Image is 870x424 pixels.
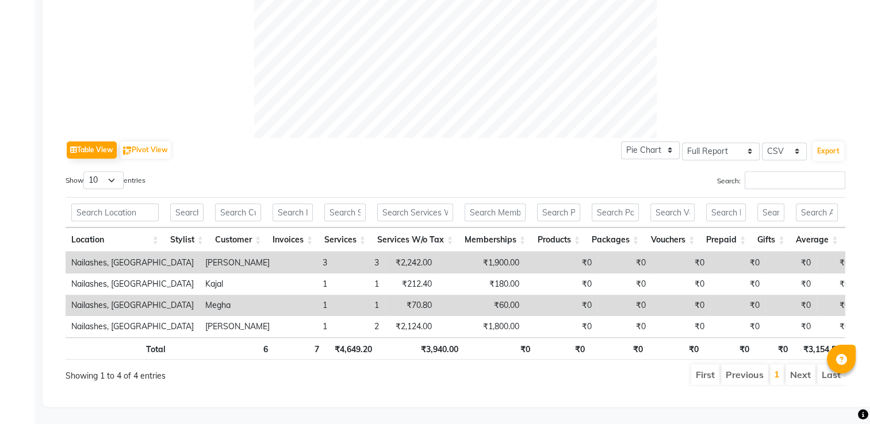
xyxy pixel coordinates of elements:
label: Search: [717,171,845,189]
td: ₹0 [651,316,710,337]
th: 7 [274,337,325,360]
th: Invoices: activate to sort column ascending [267,228,319,252]
td: ₹2,124.00 [385,316,438,337]
th: Customer: activate to sort column ascending [209,228,267,252]
th: Prepaid: activate to sort column ascending [700,228,752,252]
td: ₹0 [817,295,855,316]
img: pivot.png [123,147,132,155]
td: [PERSON_NAME] [200,316,275,337]
th: Average: activate to sort column ascending [790,228,844,252]
td: ₹180.00 [438,273,525,295]
th: Vouchers: activate to sort column ascending [645,228,700,252]
th: ₹3,154.53 [794,337,846,360]
button: Pivot View [120,141,171,159]
td: ₹0 [710,295,765,316]
th: Memberships: activate to sort column ascending [459,228,531,252]
th: ₹3,940.00 [378,337,464,360]
td: ₹0 [817,252,855,273]
th: ₹0 [755,337,794,360]
th: Products: activate to sort column ascending [531,228,586,252]
input: Search Services W/o Tax [377,203,453,221]
th: ₹4,649.20 [325,337,378,360]
th: Services W/o Tax: activate to sort column ascending [371,228,459,252]
td: ₹0 [597,252,651,273]
td: 3 [275,252,333,273]
td: ₹0 [765,273,817,295]
td: 1 [333,295,385,316]
th: ₹0 [649,337,704,360]
input: Search Services [324,203,366,221]
td: ₹0 [765,316,817,337]
td: Nailashes, [GEOGRAPHIC_DATA] [66,273,200,295]
th: ₹0 [591,337,649,360]
th: Stylist: activate to sort column ascending [164,228,209,252]
input: Search Packages [592,203,639,221]
button: Export [812,141,844,161]
td: ₹0 [817,316,855,337]
a: 1 [774,368,780,380]
div: Showing 1 to 4 of 4 entries [66,363,381,382]
td: ₹0 [765,295,817,316]
td: ₹60.00 [438,295,525,316]
th: Total [66,337,171,360]
td: 1 [333,273,385,295]
input: Search Customer [215,203,261,221]
td: ₹0 [710,316,765,337]
td: 2 [333,316,385,337]
input: Search Prepaid [706,203,746,221]
td: 1 [275,316,333,337]
td: ₹212.40 [385,273,438,295]
td: Nailashes, [GEOGRAPHIC_DATA] [66,295,200,316]
input: Search Stylist [170,203,204,221]
input: Search: [745,171,845,189]
td: ₹0 [525,252,597,273]
td: ₹0 [597,316,651,337]
td: ₹1,900.00 [438,252,525,273]
th: ₹0 [536,337,591,360]
td: ₹0 [651,252,710,273]
td: Nailashes, [GEOGRAPHIC_DATA] [66,252,200,273]
td: 1 [275,295,333,316]
input: Search Invoices [273,203,313,221]
td: Kajal [200,273,275,295]
th: ₹0 [704,337,755,360]
td: Nailashes, [GEOGRAPHIC_DATA] [66,316,200,337]
select: Showentries [83,171,124,189]
td: ₹0 [525,295,597,316]
td: ₹0 [525,273,597,295]
input: Search Location [71,203,159,221]
td: ₹0 [597,273,651,295]
td: ₹70.80 [385,295,438,316]
td: ₹0 [525,316,597,337]
td: ₹0 [597,295,651,316]
input: Search Gifts [757,203,784,221]
td: ₹2,242.00 [385,252,438,273]
th: ₹0 [464,337,536,360]
input: Search Vouchers [650,203,695,221]
td: ₹0 [710,252,765,273]
th: Gifts: activate to sort column ascending [752,228,790,252]
td: ₹0 [765,252,817,273]
td: [PERSON_NAME] [200,252,275,273]
th: 6 [216,337,274,360]
th: Packages: activate to sort column ascending [586,228,645,252]
th: Location: activate to sort column ascending [66,228,164,252]
td: ₹0 [817,273,855,295]
td: ₹0 [651,273,710,295]
td: ₹1,800.00 [438,316,525,337]
td: ₹0 [651,295,710,316]
td: Megha [200,295,275,316]
button: Table View [67,141,117,159]
td: 1 [275,273,333,295]
th: Services: activate to sort column ascending [319,228,371,252]
input: Search Average [796,203,838,221]
input: Search Memberships [465,203,526,221]
td: ₹0 [710,273,765,295]
label: Show entries [66,171,145,189]
input: Search Products [537,203,580,221]
td: 3 [333,252,385,273]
